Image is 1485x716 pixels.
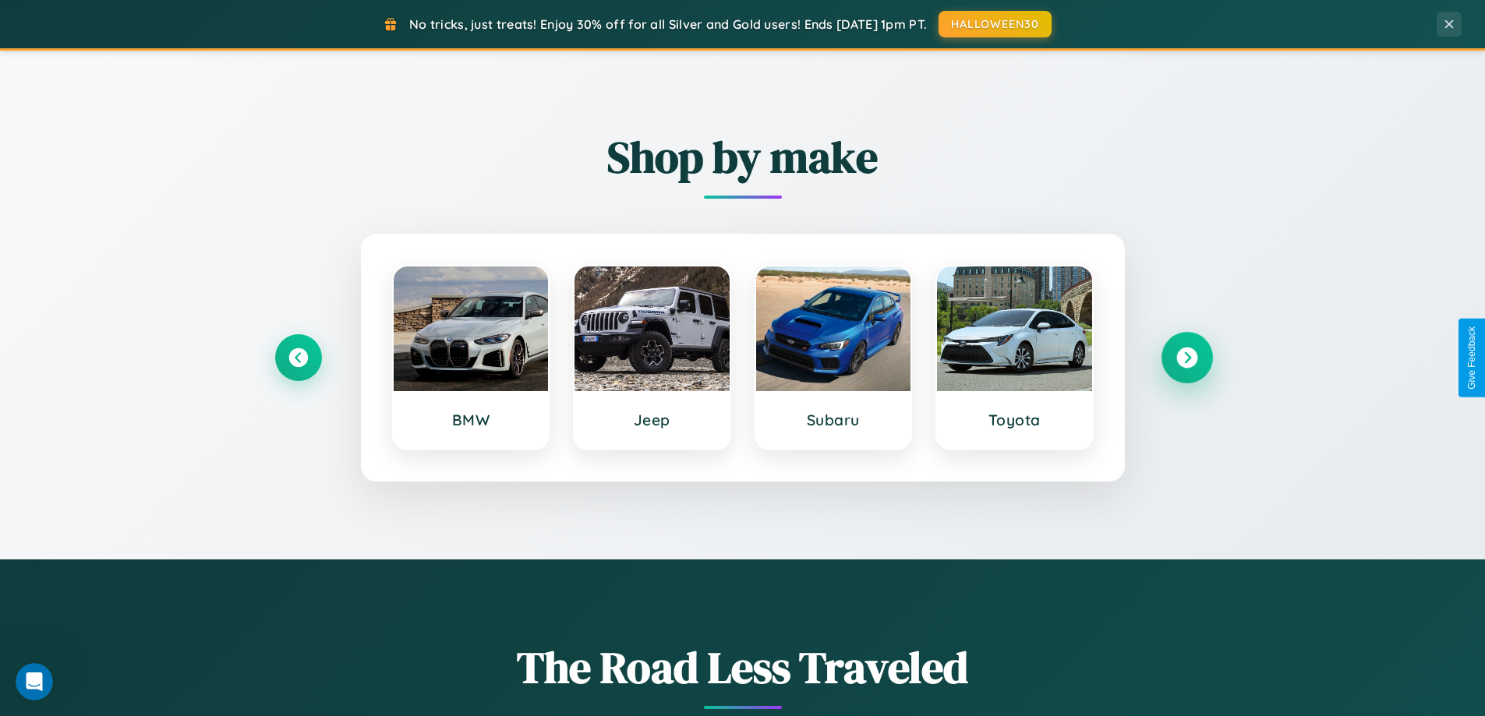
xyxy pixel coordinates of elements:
h1: The Road Less Traveled [275,637,1211,697]
h2: Shop by make [275,127,1211,187]
span: No tricks, just treats! Enjoy 30% off for all Silver and Gold users! Ends [DATE] 1pm PT. [409,16,927,32]
h3: Subaru [772,411,896,429]
button: HALLOWEEN30 [939,11,1052,37]
iframe: Intercom live chat [16,663,53,700]
h3: Jeep [590,411,714,429]
h3: Toyota [953,411,1077,429]
h3: BMW [409,411,533,429]
div: Give Feedback [1466,326,1477,390]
